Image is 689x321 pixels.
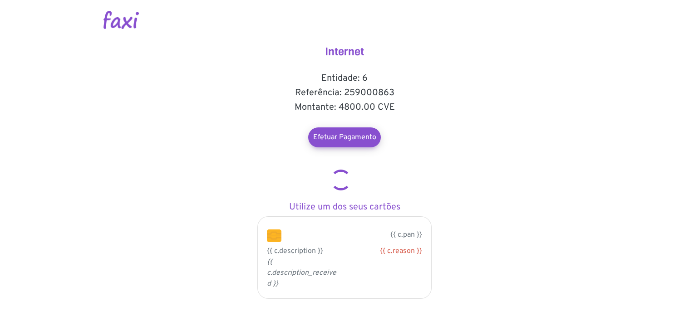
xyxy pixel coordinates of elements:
[267,258,336,288] i: {{ c.description_received }}
[254,202,435,213] h5: Utilize um dos seus cartões
[308,127,381,147] a: Efetuar Pagamento
[254,88,435,98] h5: Referência: 259000863
[254,73,435,84] h5: Entidade: 6
[267,229,281,242] img: chip.png
[295,229,422,240] p: {{ c.pan }}
[254,102,435,113] h5: Montante: 4800.00 CVE
[351,246,422,257] div: {{ c.reason }}
[267,247,323,256] span: {{ c.description }}
[254,45,435,58] h4: Internet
